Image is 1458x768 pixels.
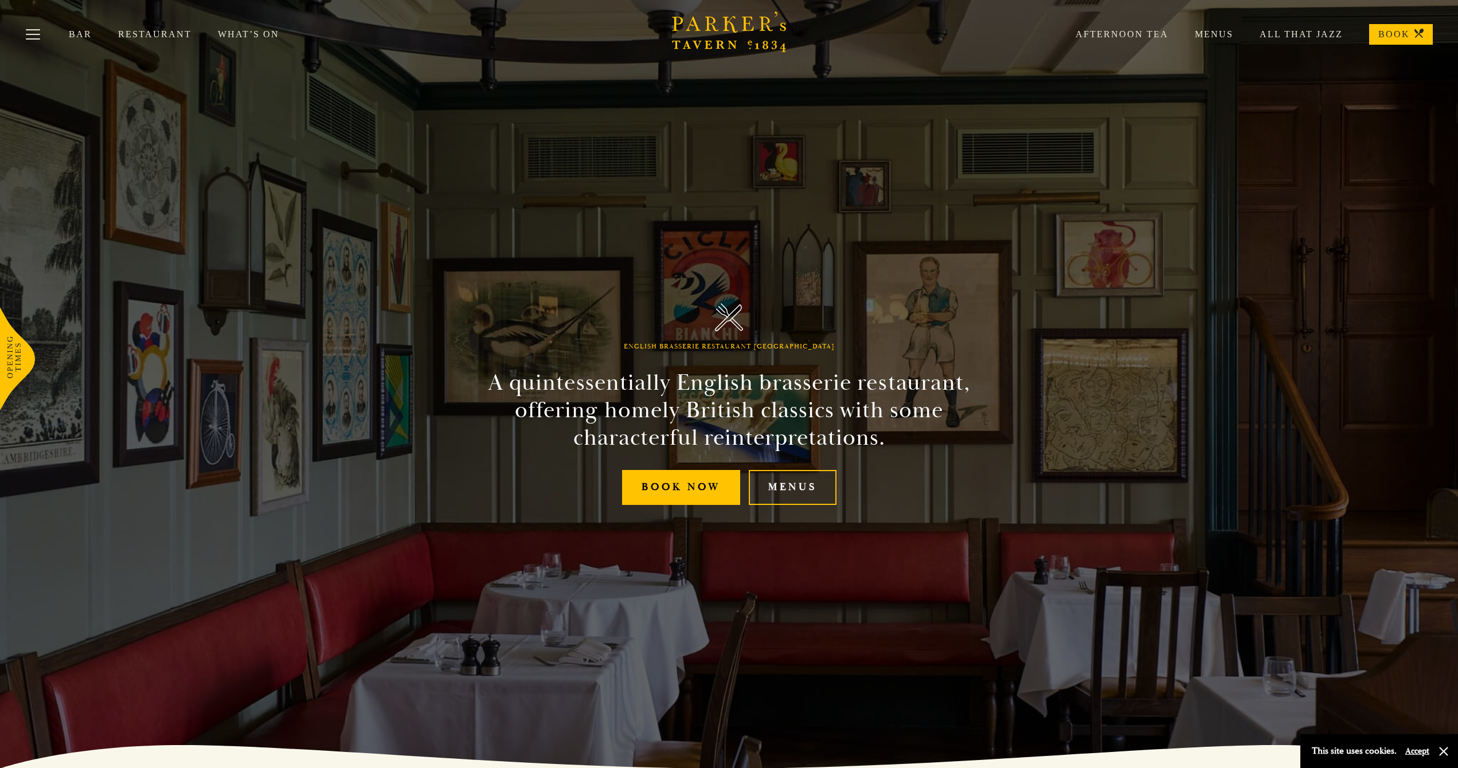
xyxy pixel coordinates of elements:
img: Parker's Tavern Brasserie Cambridge [715,303,743,331]
p: This site uses cookies. [1312,743,1397,759]
h2: A quintessentially English brasserie restaurant, offering homely British classics with some chara... [468,369,991,452]
a: Book Now [622,470,740,505]
a: Menus [749,470,837,505]
h1: English Brasserie Restaurant [GEOGRAPHIC_DATA] [624,343,835,351]
button: Close and accept [1438,746,1449,757]
button: Accept [1405,746,1429,757]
